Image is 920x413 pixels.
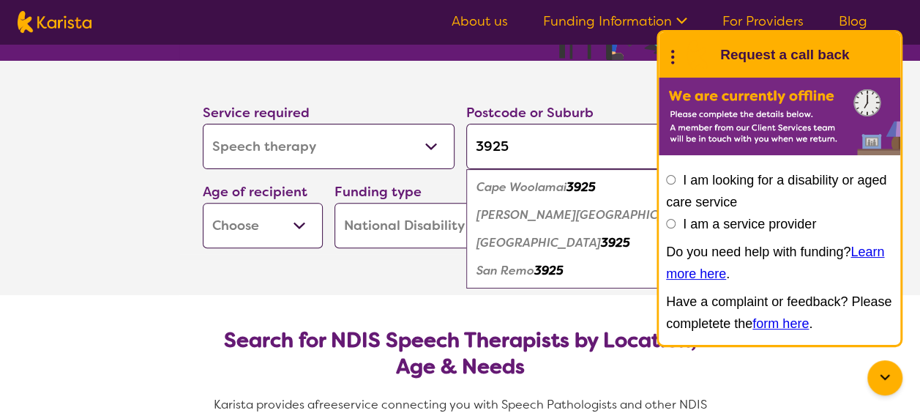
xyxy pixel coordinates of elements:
[474,174,711,201] div: Cape Woolamai 3925
[474,229,711,257] div: Newhaven 3925
[203,183,307,201] label: Age of recipient
[476,235,601,250] em: [GEOGRAPHIC_DATA]
[476,263,534,278] em: San Remo
[334,183,422,201] label: Funding type
[566,179,596,195] em: 3925
[534,263,564,278] em: 3925
[474,257,711,285] div: San Remo 3925
[722,12,804,30] a: For Providers
[659,78,900,155] img: Karista offline chat form to request call back
[315,397,338,412] span: free
[666,241,893,285] p: Do you need help with funding? .
[476,207,706,223] em: [PERSON_NAME][GEOGRAPHIC_DATA]
[214,397,315,412] span: Karista provides a
[683,217,816,231] label: I am a service provider
[601,235,630,250] em: 3925
[752,316,809,331] a: form here
[214,327,706,380] h2: Search for NDIS Speech Therapists by Location, Age & Needs
[466,124,718,169] input: Type
[466,104,594,122] label: Postcode or Suburb
[474,201,711,229] div: Churchill Island 3925
[720,44,849,66] h1: Request a call back
[203,104,310,122] label: Service required
[682,40,711,70] img: Karista
[666,173,886,209] label: I am looking for a disability or aged care service
[666,291,893,335] p: Have a complaint or feedback? Please completete the .
[476,179,566,195] em: Cape Woolamai
[543,12,687,30] a: Funding Information
[839,12,867,30] a: Blog
[18,11,91,33] img: Karista logo
[452,12,508,30] a: About us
